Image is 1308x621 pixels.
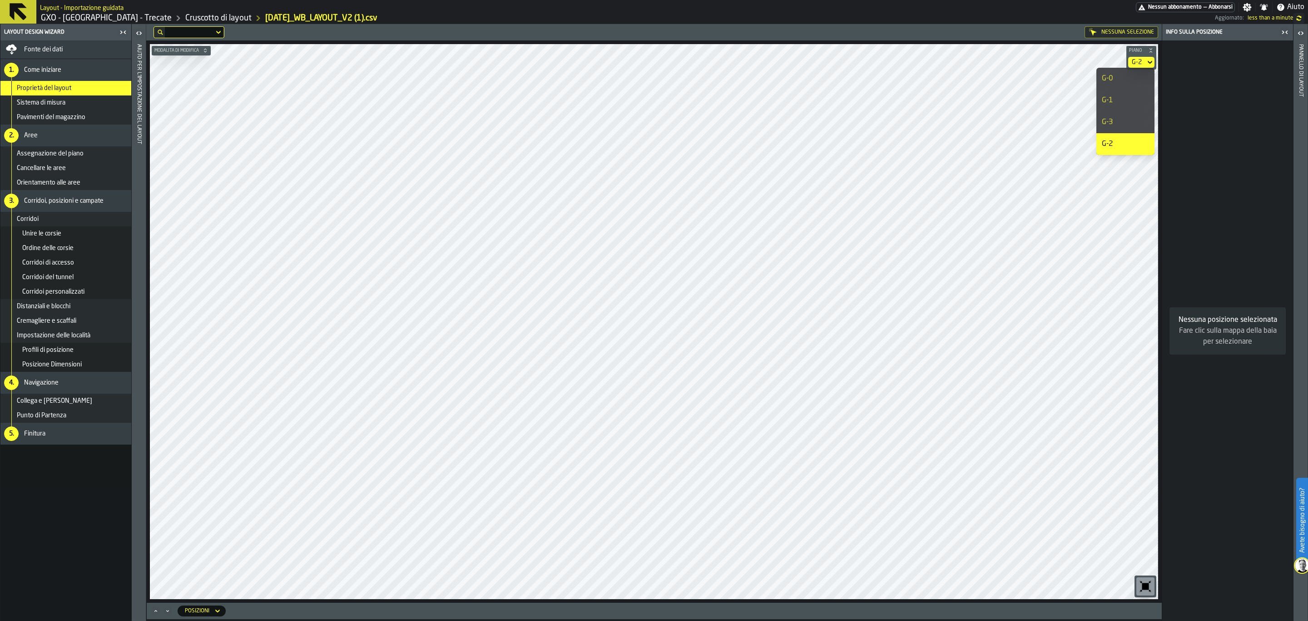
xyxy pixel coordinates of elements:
[1136,2,1235,12] div: Abbonamento al menu
[1132,59,1142,66] div: DropdownMenuValue-floor-f0a3254be5
[158,30,163,35] div: hide filter
[2,29,117,35] div: Layout Design Wizard
[17,412,66,419] span: Punto di Partenza
[0,161,131,175] li: menu Cancellare le aree
[1287,2,1304,13] span: Aiuto
[22,346,74,354] span: Profili di posizione
[0,328,131,343] li: menu Impostazione delle località
[0,81,131,95] li: menu Proprietà del layout
[24,197,104,205] span: Corridoi, posizioni e campate
[0,110,131,125] li: menu Pavimenti del magazzino
[1102,95,1149,106] div: G-1
[117,27,129,38] label: button-toggle-Chiudimi
[1239,3,1255,12] label: button-toggle-Impostazioni
[1177,326,1278,347] div: Fare clic sulla mappa della baia per selezionare
[265,13,377,23] a: link-to-/wh/i/7274009e-5361-4e21-8e36-7045ee840609/import/layout/42c556a4-cb10-4ef8-ab1a-ab8ac710...
[0,212,131,226] li: menu Corridoi
[1096,90,1154,111] li: dropdown-item
[1127,48,1146,53] span: Piano
[22,274,74,281] span: Corridoi del tunnel
[17,150,84,157] span: Assegnazione del piano
[1293,13,1304,24] label: button-toggle-undefined
[40,3,124,12] h2: Sub Title
[0,146,131,161] li: menu Assegnazione del piano
[24,430,45,437] span: Finitura
[4,128,19,143] div: 2.
[0,190,131,212] li: menu Corridoi, posizioni e campate
[1278,27,1291,38] label: button-toggle-Chiudimi
[1128,57,1154,68] div: DropdownMenuValue-floor-f0a3254be5
[24,379,59,386] span: Navigazione
[153,48,201,53] span: Modalità di modifica
[0,270,131,285] li: menu Corridoi del tunnel
[40,13,628,24] nav: Breadcrumb
[0,255,131,270] li: menu Corridoi di accesso
[185,608,209,614] div: DropdownMenuValue-locations
[17,332,90,339] span: Impostazione delle località
[1177,315,1278,326] div: Nessuna posizione selezionata
[0,175,131,190] li: menu Orientamento alle aree
[0,226,131,241] li: menu Unire le corsie
[0,59,131,81] li: menu Come iniziare
[1138,579,1153,594] svg: Azzeramento dello zoom e della posizione
[0,241,131,255] li: menu Ordine delle corsie
[1293,24,1308,621] header: Pannello di layout
[0,24,131,40] header: Layout Design Wizard
[1297,479,1307,562] label: Avete bisogno di aiuto?
[17,215,39,223] span: Corridoi
[1204,4,1207,10] span: —
[1248,15,1293,21] span: 01/09/2025, 08:35:08
[0,357,131,372] li: menu Posizione Dimensioni
[150,606,161,616] button: Maximize
[4,194,19,208] div: 3.
[1298,42,1304,619] div: Pannello di layout
[24,46,63,53] span: Fonte dei dati
[24,66,61,74] span: Come iniziare
[136,42,142,619] div: Aiuto per l'impostazione del layout
[1162,24,1293,40] header: Info sulla posizione
[17,397,92,405] span: Collega e [PERSON_NAME]
[1096,111,1154,133] li: dropdown-item
[1273,2,1308,13] label: button-toggle-Aiuto
[152,46,211,55] button: button-
[133,26,145,42] label: button-toggle-Aperto
[0,125,131,146] li: menu Aree
[1135,576,1156,597] div: button-toolbar-undefined
[22,259,74,266] span: Corridoi di accesso
[0,343,131,357] li: menu Profili di posizione
[1102,139,1149,150] div: G-2
[1209,4,1233,10] span: Abbonarsi
[0,285,131,299] li: menu Corridoi personalizzati
[1096,133,1154,155] li: dropdown-item
[17,317,76,325] span: Cremagliere e scaffali
[41,13,172,23] a: link-to-/wh/i/7274009e-5361-4e21-8e36-7045ee840609
[0,95,131,110] li: menu Sistema di misura
[17,114,85,121] span: Pavimenti del magazzino
[0,40,131,59] li: menu Fonte dei dati
[1164,29,1278,35] div: Info sulla posizione
[17,99,65,106] span: Sistema di misura
[1096,68,1154,90] li: dropdown-item
[0,394,131,408] li: menu Collega e Collega Aree
[0,408,131,423] li: menu Punto di Partenza
[22,245,74,252] span: Ordine delle corsie
[0,372,131,394] li: menu Navigazione
[22,230,61,237] span: Unire le corsie
[0,299,131,314] li: menu Distanziali e blocchi
[22,361,82,368] span: Posizione Dimensioni
[1085,26,1158,38] div: Nessuna selezione
[1096,68,1154,155] ul: dropdown-menu
[1136,2,1235,12] a: link-to-/wh/i/7274009e-5361-4e21-8e36-7045ee840609/pricing/
[17,303,70,310] span: Distanziali e blocchi
[1294,26,1307,42] label: button-toggle-Aperto
[162,606,173,616] button: Minimize
[0,423,131,445] li: menu Finitura
[185,13,252,23] a: link-to-/wh/i/7274009e-5361-4e21-8e36-7045ee840609/designer
[1126,46,1156,55] button: button-
[1102,73,1149,84] div: G-0
[24,132,38,139] span: Aree
[0,314,131,328] li: menu Cremagliere e scaffali
[17,165,66,172] span: Cancellare le aree
[132,24,146,621] header: Aiuto per l'impostazione del layout
[4,63,19,77] div: 1.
